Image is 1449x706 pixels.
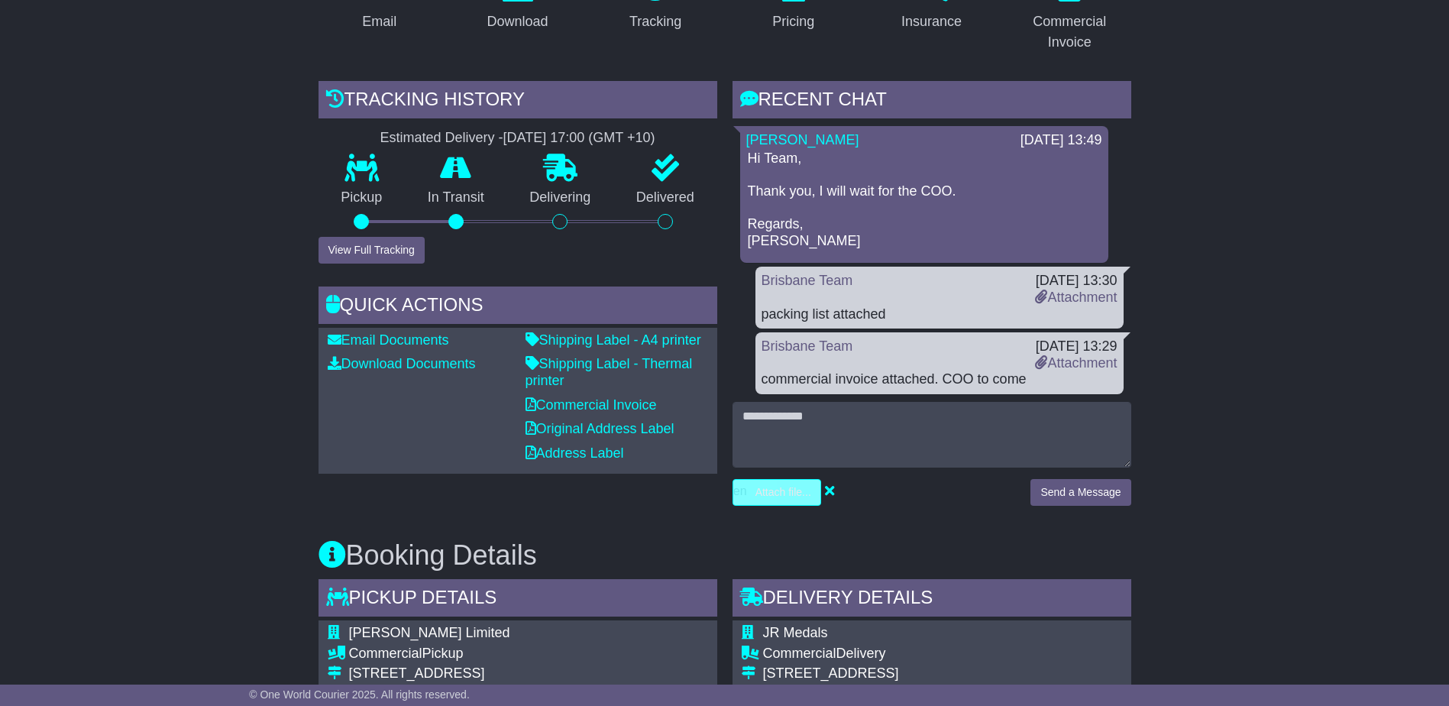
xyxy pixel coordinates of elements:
[733,81,1131,122] div: RECENT CHAT
[349,625,510,640] span: [PERSON_NAME] Limited
[1035,338,1117,355] div: [DATE] 13:29
[526,445,624,461] a: Address Label
[349,646,708,662] div: Pickup
[763,666,996,682] div: [STREET_ADDRESS]
[746,132,859,147] a: [PERSON_NAME]
[762,338,853,354] a: Brisbane Team
[526,397,657,413] a: Commercial Invoice
[763,646,996,662] div: Delivery
[772,11,814,32] div: Pricing
[1030,479,1130,506] button: Send a Message
[349,666,708,682] div: [STREET_ADDRESS]
[319,81,717,122] div: Tracking history
[507,189,614,206] p: Delivering
[503,130,655,147] div: [DATE] 17:00 (GMT +10)
[763,646,836,661] span: Commercial
[349,682,708,699] div: Community of Dongshen, [GEOGRAPHIC_DATA]
[362,11,396,32] div: Email
[1020,132,1102,149] div: [DATE] 13:49
[405,189,507,206] p: In Transit
[319,189,406,206] p: Pickup
[319,237,425,264] button: View Full Tracking
[1035,355,1117,371] a: Attachment
[319,130,717,147] div: Estimated Delivery -
[319,540,1131,571] h3: Booking Details
[1035,290,1117,305] a: Attachment
[1018,11,1121,53] div: Commercial Invoice
[349,646,422,661] span: Commercial
[319,579,717,620] div: Pickup Details
[328,332,449,348] a: Email Documents
[748,151,1101,250] p: Hi Team, Thank you, I will wait for the COO. Regards, [PERSON_NAME]
[762,371,1117,388] div: commercial invoice attached. COO to come
[328,356,476,371] a: Download Documents
[629,11,681,32] div: Tracking
[319,287,717,328] div: Quick Actions
[733,579,1131,620] div: Delivery Details
[1035,273,1117,290] div: [DATE] 13:30
[901,11,962,32] div: Insurance
[762,306,1117,323] div: packing list attached
[763,625,828,640] span: JR Medals
[526,332,701,348] a: Shipping Label - A4 printer
[762,273,853,288] a: Brisbane Team
[526,356,693,388] a: Shipping Label - Thermal printer
[487,11,548,32] div: Download
[613,189,717,206] p: Delivered
[526,421,674,436] a: Original Address Label
[249,688,470,701] span: © One World Courier 2025. All rights reserved.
